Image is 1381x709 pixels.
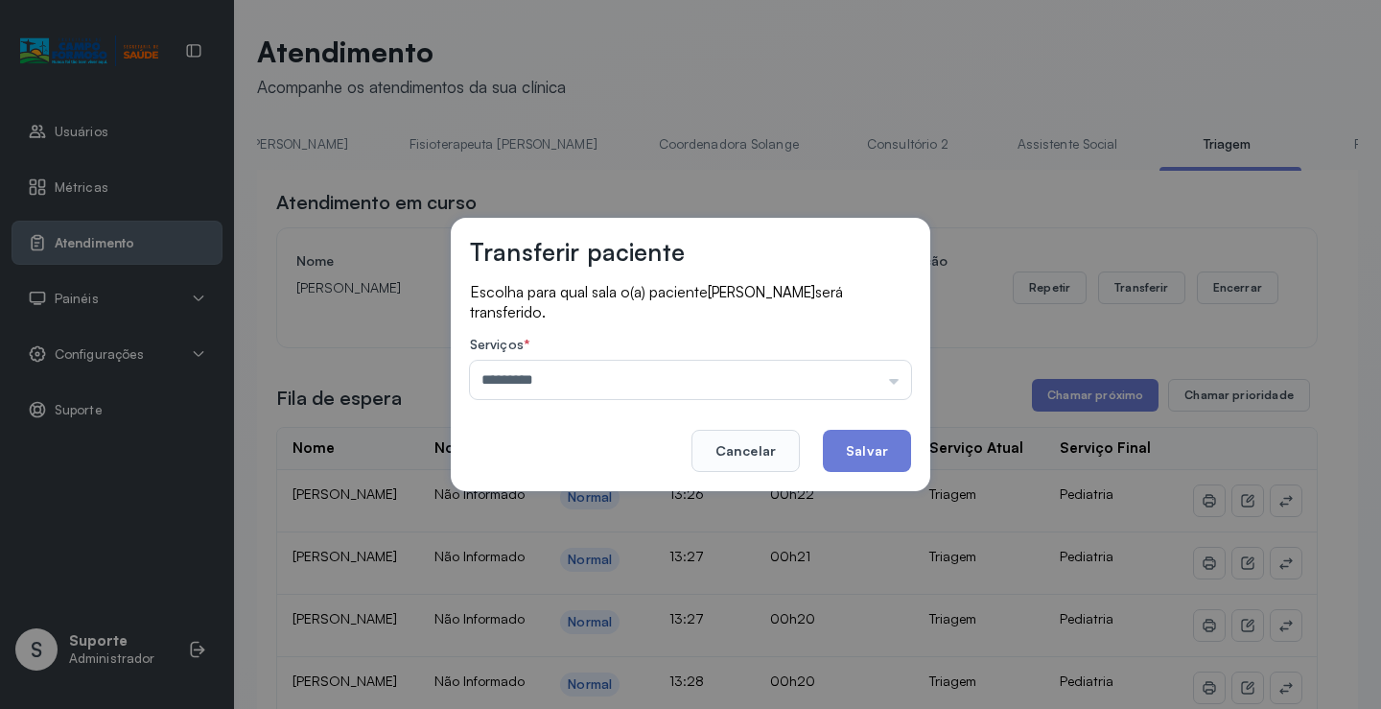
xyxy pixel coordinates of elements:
[708,283,815,301] span: [PERSON_NAME]
[823,430,911,472] button: Salvar
[470,282,911,321] p: Escolha para qual sala o(a) paciente será transferido.
[691,430,800,472] button: Cancelar
[470,237,685,267] h3: Transferir paciente
[470,336,524,352] span: Serviços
